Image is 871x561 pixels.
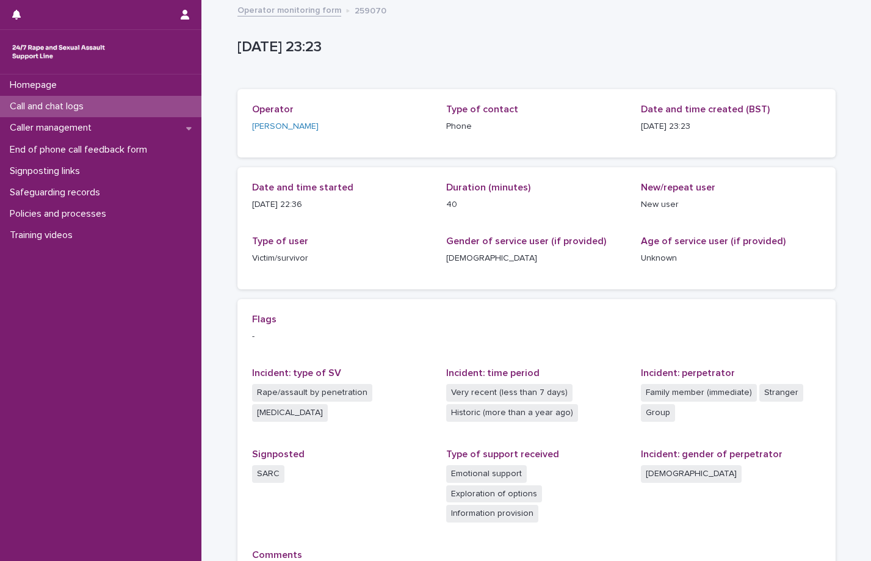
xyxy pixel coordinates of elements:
[252,104,294,114] span: Operator
[5,165,90,177] p: Signposting links
[641,252,821,265] p: Unknown
[446,236,606,246] span: Gender of service user (if provided)
[5,230,82,241] p: Training videos
[237,38,831,56] p: [DATE] 23:23
[446,120,626,133] p: Phone
[446,505,538,523] span: Information provision
[446,485,542,503] span: Exploration of options
[446,368,540,378] span: Incident: time period
[446,465,527,483] span: Emotional support
[641,368,735,378] span: Incident: perpetrator
[252,236,308,246] span: Type of user
[10,40,107,64] img: rhQMoQhaT3yELyF149Cw
[446,198,626,211] p: 40
[446,104,518,114] span: Type of contact
[252,404,328,422] span: [MEDICAL_DATA]
[446,449,559,459] span: Type of support received
[252,465,284,483] span: SARC
[641,198,821,211] p: New user
[446,183,530,192] span: Duration (minutes)
[5,79,67,91] p: Homepage
[252,384,372,402] span: Rape/assault by penetration
[252,198,432,211] p: [DATE] 22:36
[252,183,353,192] span: Date and time started
[641,104,770,114] span: Date and time created (BST)
[237,2,341,16] a: Operator monitoring form
[446,384,573,402] span: Very recent (less than 7 days)
[641,120,821,133] p: [DATE] 23:23
[759,384,803,402] span: Stranger
[641,449,782,459] span: Incident: gender of perpetrator
[5,144,157,156] p: End of phone call feedback form
[641,183,715,192] span: New/repeat user
[252,252,432,265] p: Victim/survivor
[252,120,319,133] a: [PERSON_NAME]
[641,236,786,246] span: Age of service user (if provided)
[355,3,386,16] p: 259070
[641,465,742,483] span: [DEMOGRAPHIC_DATA]
[252,330,821,343] p: -
[641,404,675,422] span: Group
[252,314,276,324] span: Flags
[5,187,110,198] p: Safeguarding records
[446,404,578,422] span: Historic (more than a year ago)
[641,384,757,402] span: Family member (immediate)
[252,550,302,560] span: Comments
[252,368,341,378] span: Incident: type of SV
[252,449,305,459] span: Signposted
[5,208,116,220] p: Policies and processes
[5,122,101,134] p: Caller management
[5,101,93,112] p: Call and chat logs
[446,252,626,265] p: [DEMOGRAPHIC_DATA]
